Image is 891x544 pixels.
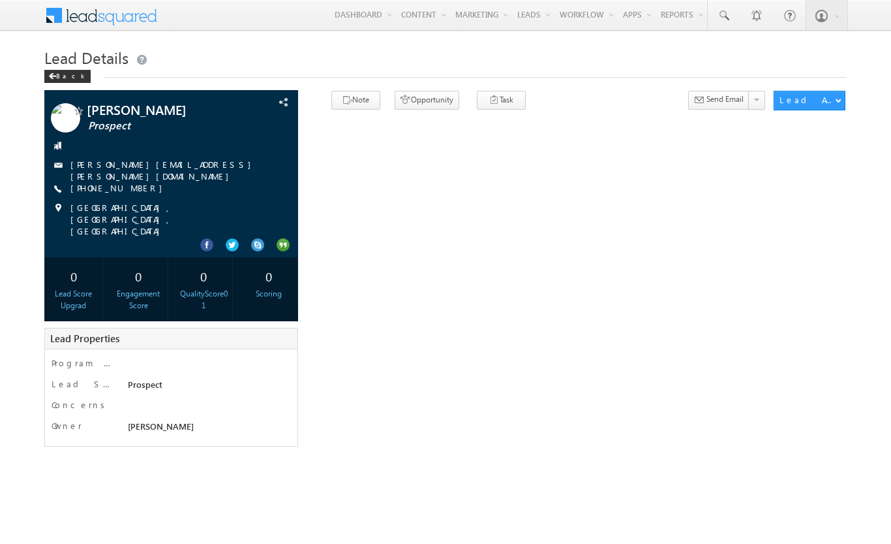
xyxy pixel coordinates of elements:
label: Concerns [52,399,110,411]
div: Prospect [125,378,287,396]
span: [PERSON_NAME] [128,421,194,432]
label: Lead Stage [52,378,112,390]
span: [PERSON_NAME] [87,103,243,116]
span: Lead Details [44,47,128,68]
label: Owner [52,420,82,432]
label: Program of Interest [52,357,112,369]
span: [PHONE_NUMBER] [70,182,169,195]
div: Lead Score Upgrad [48,288,99,312]
span: [GEOGRAPHIC_DATA], [GEOGRAPHIC_DATA], [GEOGRAPHIC_DATA] [70,202,275,237]
a: Back [44,69,97,80]
img: Profile photo [51,103,80,137]
button: Opportunity [395,91,459,110]
span: Send Email [706,93,744,105]
div: 0 [113,264,164,288]
button: Task [477,91,526,110]
div: Engagement Score [113,288,164,312]
div: 0 [48,264,99,288]
div: Scoring [243,288,294,300]
button: Send Email [688,91,749,110]
div: Lead Actions [779,94,835,106]
div: 0 [243,264,294,288]
div: Back [44,70,91,83]
button: Note [331,91,380,110]
div: 0 [178,264,230,288]
span: Prospect [88,120,245,133]
div: QualityScore01 [178,288,230,312]
span: Lead Properties [50,332,119,345]
button: Lead Actions [774,91,845,110]
a: [PERSON_NAME][EMAIL_ADDRESS][PERSON_NAME][DOMAIN_NAME] [70,159,258,182]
